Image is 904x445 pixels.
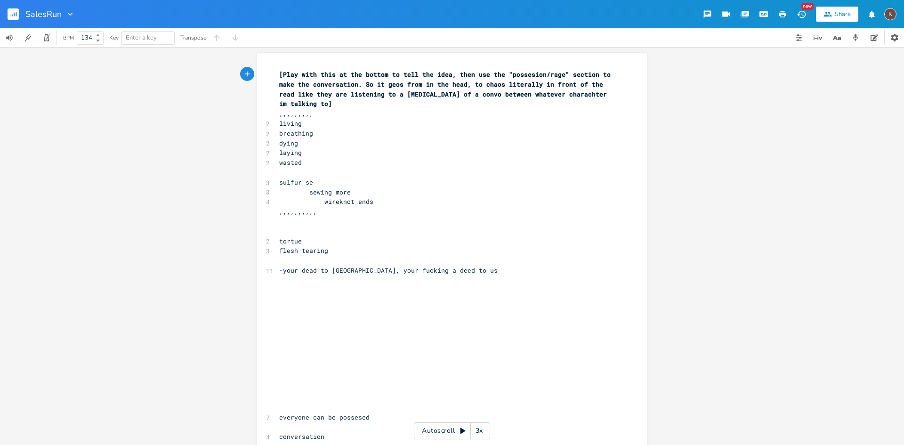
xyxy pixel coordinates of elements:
div: BPM [63,35,74,40]
span: ,,,,,,,,,, [279,207,317,216]
span: flesh tearing [279,246,328,255]
span: laying [279,148,302,157]
div: 3x [471,422,488,439]
span: wasted [279,158,302,167]
span: [Play with this at the bottom to tell the idea, then use the "possesion/rage" section to make the... [279,70,614,108]
span: dying [279,139,298,147]
span: tortue [279,237,302,245]
span: sewing more [279,188,351,196]
span: conversation [279,432,324,441]
div: Autoscroll [414,422,490,439]
div: New [801,3,814,10]
button: New [792,6,811,23]
div: Kat Jo [884,8,896,20]
div: Share [835,10,851,18]
span: living [279,119,302,128]
span: Enter a key [126,33,157,42]
span: wireknot ends [279,197,373,206]
div: Transpose [180,35,206,40]
span: everyone can be possesed [279,413,370,421]
span: sulfur se [279,178,313,186]
span: breathing [279,129,313,138]
span: SalesRun [25,10,62,18]
button: Share [816,7,858,22]
span: ,,,,,,,,, [279,109,313,118]
div: Key [109,35,119,40]
span: -your dead to [GEOGRAPHIC_DATA], your fucking a deed to us [279,266,498,275]
button: K [884,3,896,25]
